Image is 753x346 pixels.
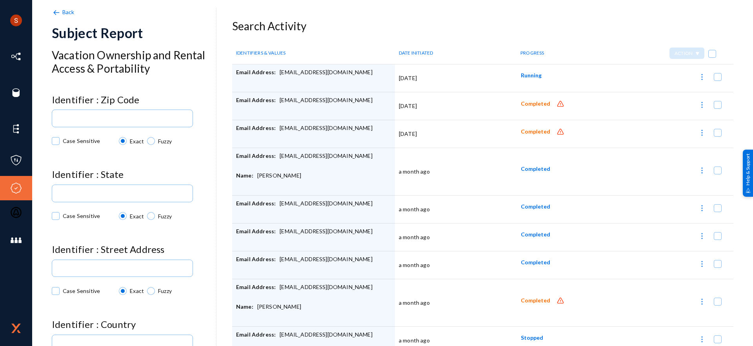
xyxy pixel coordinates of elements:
[395,120,511,148] td: [DATE]
[698,260,706,268] img: icon-more.svg
[236,152,391,172] div: [EMAIL_ADDRESS][DOMAIN_NAME]
[698,167,706,174] img: icon-more.svg
[521,101,550,107] span: Completed
[515,331,549,345] button: Stopped
[515,124,557,139] button: Completed
[236,283,391,303] div: [EMAIL_ADDRESS][DOMAIN_NAME]
[127,137,144,145] span: Exact
[52,49,216,75] h3: Vacation Ownership and Rental Access & Portability
[698,101,706,109] img: icon-more.svg
[10,207,22,218] img: icon-oauth.svg
[521,334,543,341] span: Stopped
[395,42,511,64] th: DATE INITIATED
[521,231,550,238] span: Completed
[10,234,22,246] img: icon-members.svg
[236,97,276,103] span: Email Address:
[557,100,564,108] img: icon-alert.svg
[521,165,550,172] span: Completed
[515,200,557,214] button: Completed
[236,69,276,75] span: Email Address:
[52,94,216,106] h4: Identifier : Zip Code
[10,51,22,62] img: icon-inventory.svg
[232,42,395,64] th: IDENTIFIERS & VALUES
[236,96,391,116] div: [EMAIL_ADDRESS][DOMAIN_NAME]
[236,303,253,310] span: Name:
[155,287,172,295] span: Fuzzy
[236,124,391,144] div: [EMAIL_ADDRESS][DOMAIN_NAME]
[557,128,564,136] img: icon-alert.svg
[743,149,753,196] div: Help & Support
[236,172,253,179] span: Name:
[236,152,276,159] span: Email Address:
[521,259,550,265] span: Completed
[521,72,542,79] span: Running
[698,73,706,81] img: icon-more.svg
[698,204,706,212] img: icon-more.svg
[63,285,100,297] span: Case Sensitive
[236,303,391,322] div: [PERSON_NAME]
[511,42,608,64] th: PROGRESS
[395,251,511,279] td: a month ago
[155,212,172,220] span: Fuzzy
[10,87,22,99] img: icon-sources.svg
[52,9,76,15] a: Back
[232,20,733,33] h3: Search Activity
[521,297,550,304] span: Completed
[395,148,511,196] td: a month ago
[395,64,511,92] td: [DATE]
[698,298,706,306] img: icon-more.svg
[515,96,557,111] button: Completed
[515,162,557,176] button: Completed
[127,212,144,220] span: Exact
[395,223,511,251] td: a month ago
[236,228,276,234] span: Email Address:
[698,232,706,240] img: icon-more.svg
[521,128,550,135] span: Completed
[10,154,22,166] img: icon-policies.svg
[10,123,22,135] img: icon-elements.svg
[515,255,557,269] button: Completed
[236,255,391,275] div: [EMAIL_ADDRESS][DOMAIN_NAME]
[236,200,391,219] div: [EMAIL_ADDRESS][DOMAIN_NAME]
[557,297,564,305] img: icon-alert.svg
[10,15,22,26] img: ACg8ocLCHWB70YVmYJSZIkanuWRMiAOKj9BOxslbKTvretzi-06qRA=s96-c
[236,256,276,262] span: Email Address:
[62,9,75,15] span: Back
[236,227,391,247] div: [EMAIL_ADDRESS][DOMAIN_NAME]
[515,293,557,308] button: Completed
[155,137,172,145] span: Fuzzy
[52,8,60,17] img: back-arrow.svg
[10,182,22,194] img: icon-compliance.svg
[63,210,100,222] span: Case Sensitive
[236,68,391,88] div: [EMAIL_ADDRESS][DOMAIN_NAME]
[52,319,216,330] h4: Identifier : Country
[236,331,276,338] span: Email Address:
[52,25,216,41] div: Subject Report
[521,203,550,210] span: Completed
[236,284,276,290] span: Email Address:
[395,196,511,223] td: a month ago
[236,172,391,191] div: [PERSON_NAME]
[698,129,706,137] img: icon-more.svg
[515,68,548,82] button: Running
[515,227,557,242] button: Completed
[52,169,216,180] h4: Identifier : State
[236,200,276,207] span: Email Address:
[236,124,276,131] span: Email Address:
[63,135,100,147] span: Case Sensitive
[698,335,706,343] img: icon-more.svg
[395,92,511,120] td: [DATE]
[52,244,216,255] h4: Identifier : Street Address
[746,188,751,193] img: help_support.svg
[395,279,511,327] td: a month ago
[127,287,144,295] span: Exact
